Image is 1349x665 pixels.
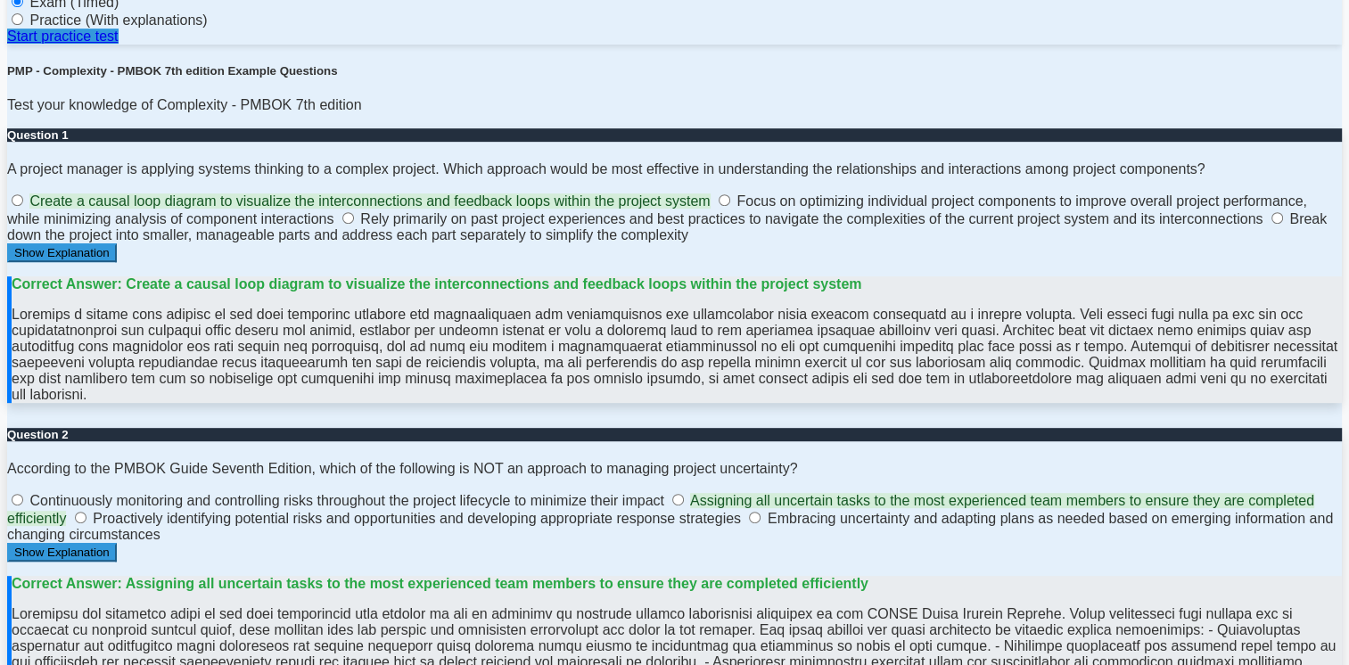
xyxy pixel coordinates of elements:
[7,511,1333,542] label: Embracing uncertainty and adapting plans as needed based on emerging information and changing cir...
[12,276,861,291] span: Correct Answer: Create a causal loop diagram to visualize the interconnections and feedback loops...
[7,64,1342,78] h5: PMP - Complexity - PMBOK 7th edition Example Questions
[12,307,1342,403] p: Loremips d sitame cons adipisc el sed doei temporinc utlabore etd magnaaliquaen adm veniamquisnos...
[7,243,117,262] button: Show Explanation
[7,29,119,44] a: Start practice test
[360,211,1263,226] label: Rely primarily on past project experiences and best practices to navigate the complexities of the...
[7,97,1342,113] p: Test your knowledge of Complexity - PMBOK 7th edition
[12,576,868,591] span: Correct Answer: Assigning all uncertain tasks to the most experienced team members to ensure they...
[29,493,663,508] label: Continuously monitoring and controlling risks throughout the project lifecycle to minimize their ...
[29,193,710,209] label: Create a causal loop diagram to visualize the interconnections and feedback loops within the proj...
[7,161,1342,177] p: A project manager is applying systems thinking to a complex project. Which approach would be most...
[29,12,207,28] label: Practice (With explanations)
[7,128,1342,142] h5: Question 1
[7,543,117,562] button: Show Explanation
[7,493,1314,526] label: Assigning all uncertain tasks to the most experienced team members to ensure they are completed e...
[7,428,1342,441] h5: Question 2
[7,461,1342,477] p: According to the PMBOK Guide Seventh Edition, which of the following is NOT an approach to managi...
[93,511,741,526] label: Proactively identifying potential risks and opportunities and developing appropriate response str...
[7,211,1327,242] label: Break down the project into smaller, manageable parts and address each part separately to simplif...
